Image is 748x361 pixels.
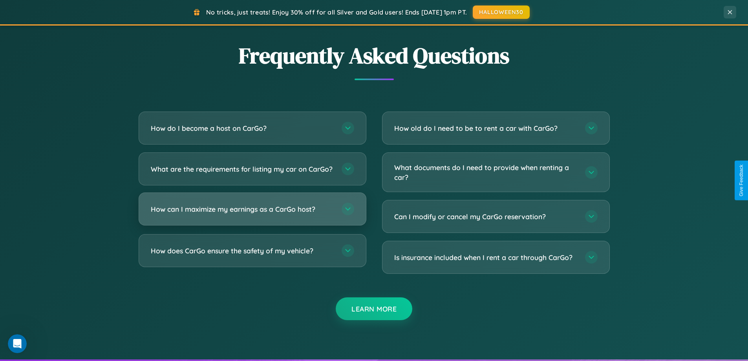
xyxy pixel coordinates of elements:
[206,8,467,16] span: No tricks, just treats! Enjoy 30% off for all Silver and Gold users! Ends [DATE] 1pm PT.
[473,5,530,19] button: HALLOWEEN30
[151,246,334,256] h3: How does CarGo ensure the safety of my vehicle?
[139,40,610,71] h2: Frequently Asked Questions
[8,334,27,353] iframe: Intercom live chat
[394,253,577,262] h3: Is insurance included when I rent a car through CarGo?
[151,123,334,133] h3: How do I become a host on CarGo?
[394,212,577,222] h3: Can I modify or cancel my CarGo reservation?
[151,204,334,214] h3: How can I maximize my earnings as a CarGo host?
[151,164,334,174] h3: What are the requirements for listing my car on CarGo?
[336,297,412,320] button: Learn More
[739,165,744,196] div: Give Feedback
[394,163,577,182] h3: What documents do I need to provide when renting a car?
[394,123,577,133] h3: How old do I need to be to rent a car with CarGo?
